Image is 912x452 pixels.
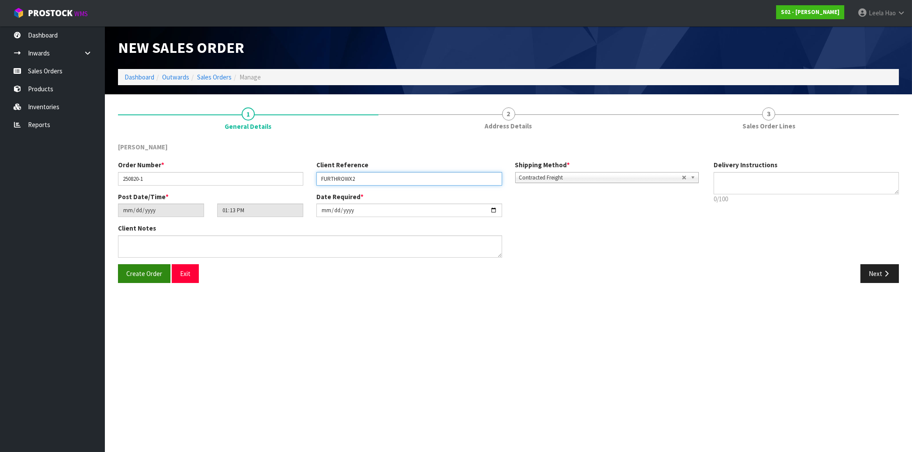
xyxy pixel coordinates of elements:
[519,173,682,183] span: Contracted Freight
[118,160,164,169] label: Order Number
[118,172,303,186] input: Order Number
[74,10,88,18] small: WMS
[781,8,839,16] strong: S02 - [PERSON_NAME]
[118,264,170,283] button: Create Order
[762,107,775,121] span: 3
[118,224,156,233] label: Client Notes
[242,107,255,121] span: 1
[515,160,570,169] label: Shipping Method
[118,136,899,290] span: General Details
[197,73,232,81] a: Sales Orders
[885,9,896,17] span: Hao
[13,7,24,18] img: cube-alt.png
[118,143,168,151] span: [PERSON_NAME]
[125,73,154,81] a: Dashboard
[714,160,777,169] label: Delivery Instructions
[118,38,244,57] span: New Sales Order
[316,192,364,201] label: Date Required
[225,122,271,131] span: General Details
[502,107,515,121] span: 2
[162,73,189,81] a: Outwards
[742,121,795,131] span: Sales Order Lines
[28,7,73,19] span: ProStock
[239,73,261,81] span: Manage
[869,9,884,17] span: Leela
[316,172,502,186] input: Client Reference
[316,160,368,169] label: Client Reference
[126,269,162,278] span: Create Order
[172,264,199,283] button: Exit
[860,264,899,283] button: Next
[714,194,899,204] p: 0/100
[118,192,169,201] label: Post Date/Time
[485,121,532,131] span: Address Details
